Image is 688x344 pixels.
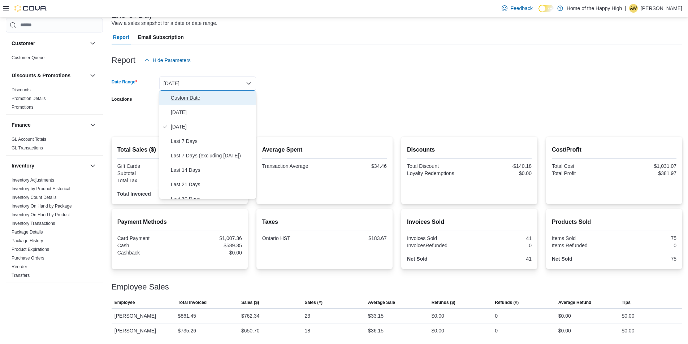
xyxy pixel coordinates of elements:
[12,186,70,191] a: Inventory by Product Historical
[368,312,384,320] div: $33.15
[112,323,175,338] div: [PERSON_NAME]
[117,250,178,256] div: Cashback
[6,135,103,155] div: Finance
[12,121,87,129] button: Finance
[12,96,46,101] a: Promotion Details
[12,221,55,226] a: Inventory Transactions
[12,162,87,169] button: Inventory
[112,79,137,85] label: Date Range
[495,326,498,335] div: 0
[12,87,31,93] span: Discounts
[171,93,253,102] span: Custom Date
[12,40,87,47] button: Customer
[407,218,532,226] h2: Invoices Sold
[12,289,29,297] h3: Loyalty
[12,264,27,270] span: Reorder
[552,170,613,176] div: Total Profit
[12,289,87,297] button: Loyalty
[12,212,70,217] a: Inventory On Hand by Product
[12,255,44,261] span: Purchase Orders
[12,105,34,110] a: Promotions
[88,289,97,297] button: Loyalty
[12,186,70,192] span: Inventory by Product Historical
[368,300,395,305] span: Average Sale
[117,145,242,154] h2: Total Sales ($)
[12,72,87,79] button: Discounts & Promotions
[241,326,260,335] div: $650.70
[567,4,622,13] p: Home of the Happy High
[6,86,103,114] div: Discounts & Promotions
[630,4,637,13] span: AW
[407,163,468,169] div: Total Discount
[262,163,323,169] div: Transaction Average
[6,176,103,283] div: Inventory
[12,177,54,183] span: Inventory Adjustments
[159,91,256,199] div: Select listbox
[181,243,242,248] div: $589.35
[558,326,571,335] div: $0.00
[12,162,34,169] h3: Inventory
[181,235,242,241] div: $1,007.36
[641,4,682,13] p: [PERSON_NAME]
[432,300,455,305] span: Refunds ($)
[12,238,43,243] a: Package History
[178,300,207,305] span: Total Invoiced
[471,243,532,248] div: 0
[552,145,676,154] h2: Cost/Profit
[117,235,178,241] div: Card Payment
[12,145,43,151] span: GL Transactions
[171,108,253,117] span: [DATE]
[368,326,384,335] div: $36.15
[305,300,323,305] span: Sales (#)
[12,264,27,269] a: Reorder
[12,55,44,61] span: Customer Queue
[12,273,30,278] a: Transfers
[552,163,613,169] div: Total Cost
[326,163,387,169] div: $34.46
[114,300,135,305] span: Employee
[12,104,34,110] span: Promotions
[262,235,323,241] div: Ontario HST
[12,204,72,209] a: Inventory On Hand by Package
[141,53,194,68] button: Hide Parameters
[305,312,311,320] div: 23
[112,19,217,27] div: View a sales snapshot for a date or date range.
[14,5,47,12] img: Cova
[12,96,46,101] span: Promotion Details
[12,87,31,92] a: Discounts
[12,40,35,47] h3: Customer
[432,326,444,335] div: $0.00
[552,235,613,241] div: Items Sold
[499,1,535,16] a: Feedback
[262,145,387,154] h2: Average Spent
[117,218,242,226] h2: Payment Methods
[117,170,178,176] div: Subtotal
[552,256,572,262] strong: Net Sold
[615,256,676,262] div: 75
[12,203,72,209] span: Inventory On Hand by Package
[153,57,191,64] span: Hide Parameters
[241,312,260,320] div: $762.34
[88,71,97,80] button: Discounts & Promotions
[171,195,253,203] span: Last 30 Days
[12,55,44,60] a: Customer Queue
[432,312,444,320] div: $0.00
[171,166,253,174] span: Last 14 Days
[12,137,46,142] a: GL Account Totals
[112,309,175,323] div: [PERSON_NAME]
[305,326,311,335] div: 18
[171,151,253,160] span: Last 7 Days (excluding [DATE])
[112,56,135,65] h3: Report
[159,76,256,91] button: [DATE]
[12,238,43,244] span: Package History
[12,247,49,252] a: Product Expirations
[112,96,132,102] label: Locations
[262,218,387,226] h2: Taxes
[117,243,178,248] div: Cash
[117,163,178,169] div: Gift Cards
[178,326,196,335] div: $735.26
[407,243,468,248] div: InvoicesRefunded
[552,218,676,226] h2: Products Sold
